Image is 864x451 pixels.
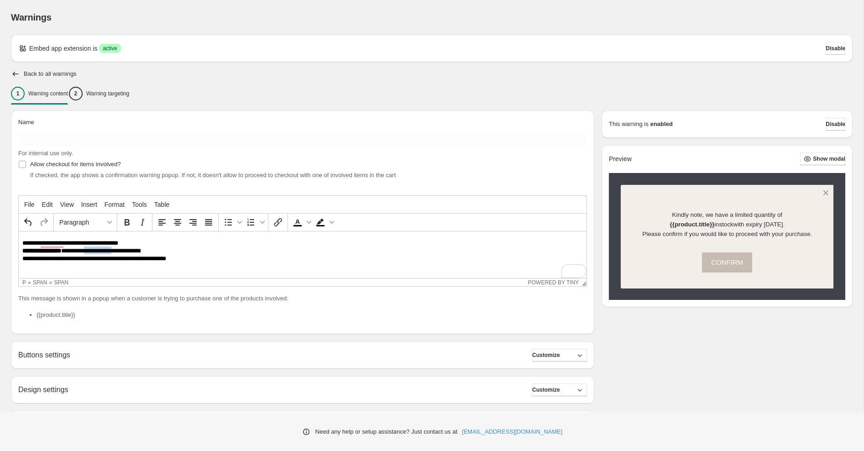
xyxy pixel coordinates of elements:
button: Italic [135,215,150,230]
div: span [54,279,68,286]
button: Formats [56,215,115,230]
strong: enabled [650,120,673,129]
div: » [49,279,52,286]
span: File [24,201,35,208]
span: Disable [826,45,845,52]
span: View [60,201,74,208]
strong: {{product.title}} [670,221,715,228]
button: CONFIRM [702,252,752,273]
button: Disable [826,118,845,131]
span: Table [154,201,169,208]
span: Warnings [11,12,52,22]
div: 1 [11,87,25,100]
a: Powered by Tiny [528,279,579,286]
h2: Buttons settings [18,351,70,359]
span: Tools [132,201,147,208]
span: Format [105,201,125,208]
button: Customize [532,383,587,396]
span: Paragraph [59,219,104,226]
button: Align right [185,215,201,230]
div: Background color [313,215,335,230]
div: » [28,279,31,286]
div: Bullet list [220,215,243,230]
button: Disable [826,42,845,55]
span: For internal use only. [18,150,73,157]
button: Bold [119,215,135,230]
iframe: Rich Text Area [19,231,586,278]
p: Warning targeting [86,90,129,97]
span: Kindly note, we have a limited quantity of [672,211,783,218]
p: Embed app extension is [29,44,97,53]
button: Show modal [800,152,845,165]
button: 1Warning content [11,84,68,103]
button: Customize [532,349,587,362]
span: in [642,211,812,237]
button: Redo [36,215,52,230]
div: span [33,279,47,286]
button: Align center [170,215,185,230]
button: Undo [21,215,36,230]
button: Insert/edit link [270,215,286,230]
div: Numbered list [243,215,266,230]
h2: Preview [609,155,632,163]
div: p [22,279,26,286]
span: with expiry [DATE]. [733,221,785,228]
span: active [103,45,117,52]
h2: Back to all warnings [24,70,77,78]
p: This message is shown in a popup when a customer is trying to purchase one of the products involved: [18,294,587,303]
span: Customize [532,351,560,359]
div: Resize [579,278,586,286]
span: Show modal [813,155,845,163]
button: 2Warning targeting [69,84,129,103]
button: Align left [154,215,170,230]
span: Edit [42,201,53,208]
button: Justify [201,215,216,230]
a: [EMAIL_ADDRESS][DOMAIN_NAME] [462,427,562,436]
span: Insert [81,201,97,208]
span: If checked, the app shows a confirmation warning popup. If not, it doesn't allow to proceed to ch... [30,172,396,178]
span: Allow checkout for items involved? [30,161,121,168]
span: stock [719,221,733,228]
h2: Design settings [18,385,68,394]
p: Warning content [28,90,68,97]
span: Customize [532,386,560,393]
span: Please confirm if you would like to proceed with your purchase. [642,231,812,237]
li: {{product.title}} [37,310,587,320]
p: This warning is [609,120,649,129]
span: Name [18,119,34,126]
span: Disable [826,121,845,128]
div: 2 [69,87,83,100]
div: Text color [290,215,313,230]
